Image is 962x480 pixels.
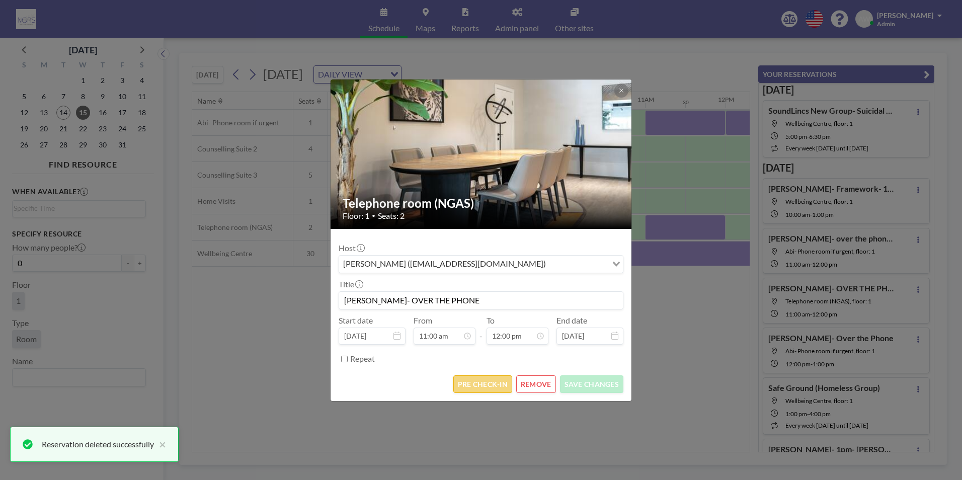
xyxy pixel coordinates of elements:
span: Seats: 2 [378,211,405,221]
span: - [479,319,483,341]
button: SAVE CHANGES [560,375,623,393]
button: close [154,438,166,450]
button: REMOVE [516,375,556,393]
input: (No title) [339,292,623,309]
label: Host [339,243,364,253]
img: 537.jpg [331,53,632,255]
button: PRE CHECK-IN [453,375,512,393]
input: Search for option [549,258,606,271]
div: Reservation deleted successfully [42,438,154,450]
h2: Telephone room (NGAS) [343,196,620,211]
div: Search for option [339,256,623,273]
label: To [487,315,495,326]
span: Floor: 1 [343,211,369,221]
label: Title [339,279,362,289]
label: Repeat [350,354,375,364]
span: • [372,212,375,219]
label: Start date [339,315,373,326]
label: End date [556,315,587,326]
span: [PERSON_NAME] ([EMAIL_ADDRESS][DOMAIN_NAME]) [341,258,548,271]
label: From [414,315,432,326]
